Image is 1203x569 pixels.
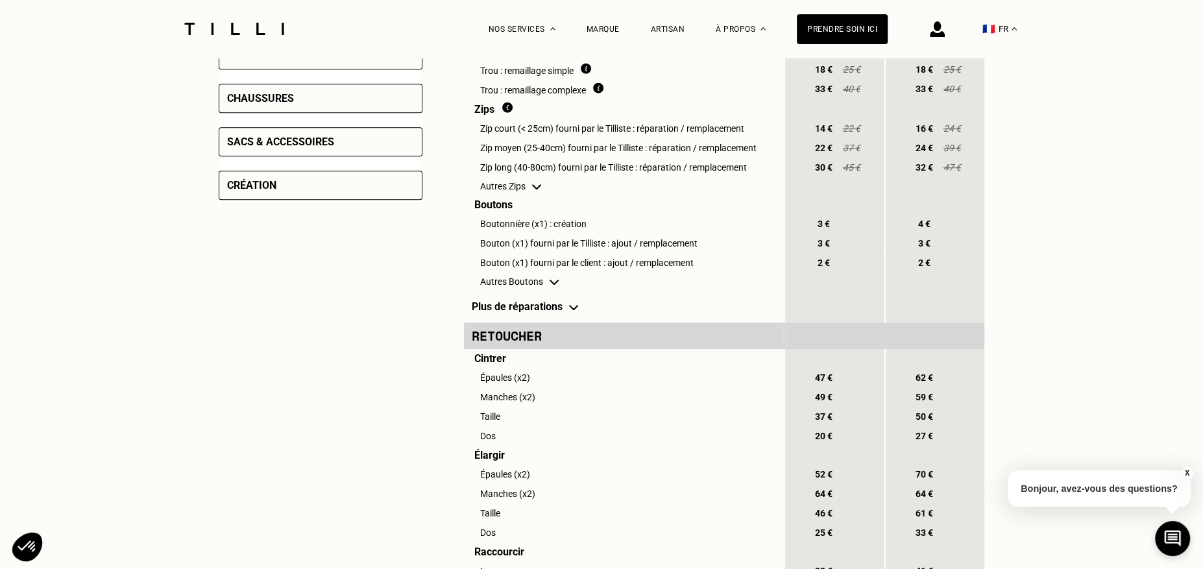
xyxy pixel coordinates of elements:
[842,123,861,134] span: 22 €
[812,258,835,268] span: 2 €
[651,25,685,34] a: Artisan
[464,138,783,158] td: Zip moyen (25-40cm) fourni par le Tilliste : réparation / remplacement
[760,27,766,30] img: Menu déroulant à propos
[464,503,783,523] td: Taille
[912,162,936,173] span: 32 €
[464,387,783,407] td: Manches (x2)
[587,25,620,34] a: Marque
[942,123,962,134] span: 24 €
[842,84,861,94] span: 40 €
[464,60,783,79] td: Trou : remaillage simple
[464,407,783,426] td: Taille
[593,82,603,93] img: Qu'est ce que le remaillage ?
[1008,470,1191,507] p: Bonjour, avez-vous des questions?
[1012,27,1017,30] img: menu déroulant
[912,431,936,441] span: 27 €
[842,143,861,153] span: 37 €
[930,21,945,37] img: icône connexion
[464,426,783,446] td: Dos
[912,143,936,153] span: 24 €
[464,465,783,484] td: Épaules (x2)
[982,23,995,35] span: 🇫🇷
[812,431,835,441] span: 20 €
[550,280,559,285] img: chevron
[464,158,783,177] td: Zip long (40-80cm) fourni par le Tilliste : réparation / remplacement
[812,469,835,479] span: 52 €
[812,123,835,134] span: 14 €
[912,392,936,402] span: 59 €
[912,508,936,518] span: 61 €
[464,177,783,195] td: Autres Zips
[912,123,936,134] span: 16 €
[464,272,783,291] td: Autres Boutons
[812,372,835,383] span: 47 €
[464,291,783,322] td: Plus de réparations
[464,99,783,119] td: Zips
[502,102,513,113] img: Dois fournir du matériel ?
[464,484,783,503] td: Manches (x2)
[912,489,936,499] span: 64 €
[912,411,936,422] span: 50 €
[812,527,835,538] span: 25 €
[464,195,783,214] td: Boutons
[912,64,936,75] span: 18 €
[812,508,835,518] span: 46 €
[842,64,861,75] span: 25 €
[942,162,962,173] span: 47 €
[464,368,783,387] td: Épaules (x2)
[464,523,783,542] td: Dos
[227,179,276,191] div: Création
[942,64,962,75] span: 25 €
[812,392,835,402] span: 49 €
[942,143,962,153] span: 39 €
[464,322,783,349] td: Retoucher
[812,489,835,499] span: 64 €
[464,234,783,253] td: Bouton (x1) fourni par le Tilliste : ajout / remplacement
[797,14,888,44] a: Prendre soin ici
[812,411,835,422] span: 37 €
[227,92,294,104] div: Chaussures
[942,84,962,94] span: 40 €
[912,238,936,248] span: 3 €
[464,119,783,138] td: Zip court (< 25cm) fourni par le Tilliste : réparation / remplacement
[812,219,835,229] span: 3 €
[532,184,541,189] img: chevron
[812,162,835,173] span: 30 €
[569,305,578,310] img: chevron
[464,214,783,234] td: Boutonnière (x1) : création
[812,143,835,153] span: 22 €
[464,542,783,561] td: Raccourcir
[227,136,334,148] div: Sacs & accessoires
[842,162,861,173] span: 45 €
[464,446,783,465] td: Élargir
[1180,466,1193,480] button: X
[912,469,936,479] span: 70 €
[464,349,783,368] td: Cintrer
[464,253,783,272] td: Bouton (x1) fourni par le client : ajout / remplacement
[912,527,936,538] span: 33 €
[812,64,835,75] span: 18 €
[812,238,835,248] span: 3 €
[912,372,936,383] span: 62 €
[180,23,289,35] img: Logo du service de couturière Tilli
[581,63,591,74] img: Qu'est ce que le remaillage ?
[912,258,936,268] span: 2 €
[912,84,936,94] span: 33 €
[812,84,835,94] span: 33 €
[550,27,555,30] img: Menu déroulant
[464,79,783,99] td: Trou : remaillage complexe
[912,219,936,229] span: 4 €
